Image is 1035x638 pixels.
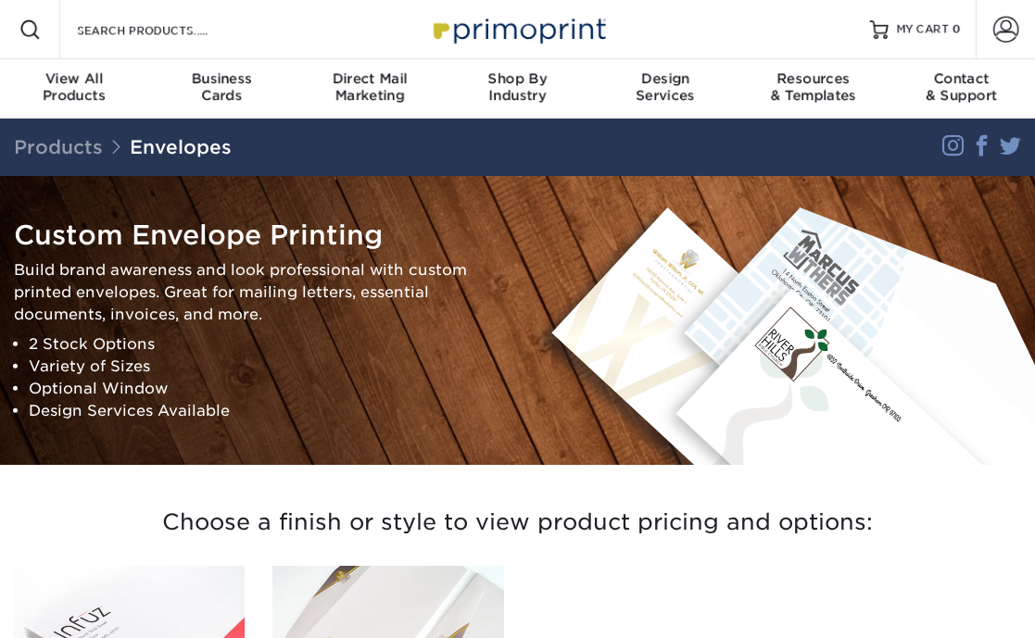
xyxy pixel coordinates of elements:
[591,70,739,104] div: Services
[14,258,504,325] p: Build brand awareness and look professional with custom printed envelopes. Great for mailing lett...
[14,487,1021,558] h3: Choose a finish or style to view product pricing and options:
[14,219,504,252] h1: Custom Envelope Printing
[444,59,592,119] a: Shop ByIndustry
[148,70,297,87] span: Business
[444,70,592,87] span: Shop By
[296,59,444,119] a: Direct MailMarketing
[148,70,297,104] div: Cards
[887,70,1035,104] div: & Support
[739,70,888,104] div: & Templates
[739,59,888,119] a: Resources& Templates
[14,136,103,158] a: Products
[296,70,444,104] div: Marketing
[896,22,949,38] span: MY CART
[29,377,504,399] li: Optional Window
[29,332,504,355] li: 2 Stock Options
[739,70,888,87] span: Resources
[148,59,297,119] a: BusinessCards
[591,59,739,119] a: DesignServices
[130,136,232,158] a: Envelopes
[887,70,1035,87] span: Contact
[444,70,592,104] div: Industry
[29,355,504,377] li: Variety of Sizes
[75,19,256,41] input: SEARCH PRODUCTS.....
[29,399,504,421] li: Design Services Available
[953,23,961,36] span: 0
[591,70,739,87] span: Design
[425,9,611,49] img: Primoprint
[887,59,1035,119] a: Contact& Support
[296,70,444,87] span: Direct Mail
